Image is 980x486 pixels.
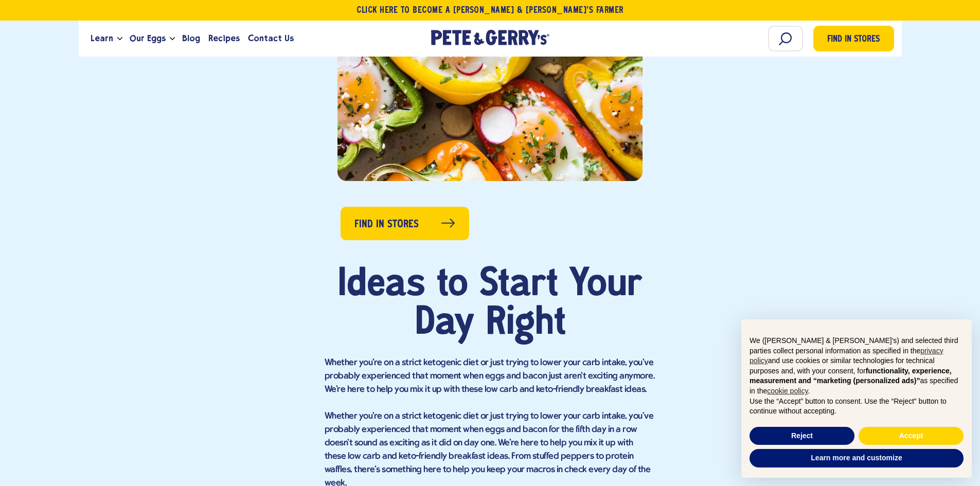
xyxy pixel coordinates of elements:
span: Our Eggs [130,32,166,45]
a: cookie policy [767,387,808,395]
a: Blog [178,25,204,52]
p: Use the “Accept” button to consent. Use the “Reject” button to continue without accepting. [750,397,964,417]
span: Blog [182,32,200,45]
a: Find in Stores [813,26,894,51]
button: Learn more and customize [750,449,964,467]
p: Whether you're on a strict ketogenic diet or just trying to lower your carb intake, you've probab... [325,356,656,397]
h1: Ideas to Start Your Day Right [325,266,656,343]
input: Search [768,26,803,51]
p: We ([PERSON_NAME] & [PERSON_NAME]'s) and selected third parties collect personal information as s... [750,336,964,397]
a: Find in Stores [341,207,469,240]
a: Contact Us [244,25,298,52]
span: Find in Stores [827,33,880,47]
button: Reject [750,427,854,445]
span: Find in Stores [354,217,419,232]
span: Contact Us [248,32,294,45]
button: Accept [859,427,964,445]
button: Open the dropdown menu for Learn [117,37,122,41]
span: Recipes [208,32,240,45]
a: Learn [86,25,117,52]
a: Our Eggs [126,25,170,52]
button: Open the dropdown menu for Our Eggs [170,37,175,41]
span: Learn [91,32,113,45]
a: Recipes [204,25,244,52]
